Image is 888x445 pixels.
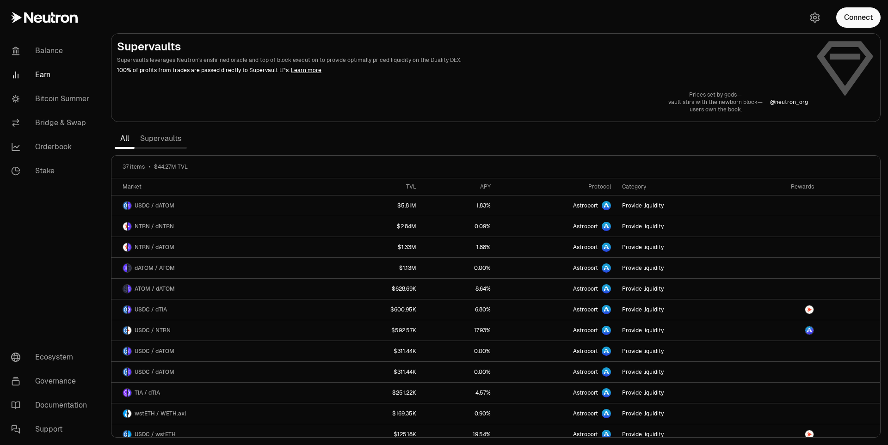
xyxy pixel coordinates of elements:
[154,163,188,171] span: $44.27M TVL
[617,403,740,424] a: Provide liquidity
[128,222,131,231] img: dNTRN Logo
[123,264,127,272] img: dATOM Logo
[335,258,422,278] a: $1.13M
[496,216,616,237] a: Astroport
[496,383,616,403] a: Astroport
[111,237,335,257] a: NTRN LogodATOM LogoNTRN / dATOM
[496,320,616,341] a: Astroport
[4,87,100,111] a: Bitcoin Summer
[128,264,131,272] img: ATOM Logo
[573,223,598,230] span: Astroport
[123,389,127,397] img: TIA Logo
[335,237,422,257] a: $1.33M
[135,410,186,417] span: wstETH / WETH.axl
[496,299,616,320] a: Astroport
[128,285,131,293] img: dATOM Logo
[123,201,127,210] img: USDC Logo
[573,327,598,334] span: Astroport
[668,91,763,113] a: Prices set by gods—vault stirs with the newborn block—users own the book.
[123,368,127,376] img: USDC Logo
[128,430,131,439] img: wstETH Logo
[573,202,598,209] span: Astroport
[805,430,814,439] img: NTRN Logo
[622,183,734,190] div: Category
[291,67,321,74] a: Learn more
[422,320,496,341] a: 17.93%
[335,195,422,216] a: $5.81M
[573,264,598,272] span: Astroport
[123,347,127,355] img: USDC Logo
[422,279,496,299] a: 8.64%
[341,183,416,190] div: TVL
[617,424,740,445] a: Provide liquidity
[128,305,131,314] img: dTIA Logo
[123,163,145,171] span: 37 items
[123,305,127,314] img: USDC Logo
[502,183,610,190] div: Protocol
[573,410,598,417] span: Astroport
[617,279,740,299] a: Provide liquidity
[128,409,131,418] img: WETH.axl Logo
[496,279,616,299] a: Astroport
[135,223,174,230] span: NTRN / dNTRN
[496,258,616,278] a: Astroport
[4,111,100,135] a: Bridge & Swap
[422,216,496,237] a: 0.09%
[422,237,496,257] a: 1.88%
[335,320,422,341] a: $592.57K
[740,299,820,320] a: NTRN Logo
[617,320,740,341] a: Provide liquidity
[668,98,763,106] p: vault stirs with the newborn block—
[422,403,496,424] a: 0.90%
[335,299,422,320] a: $600.95K
[805,326,814,335] img: ASTRO Logo
[4,39,100,63] a: Balance
[135,368,174,376] span: USDC / dATOM
[111,320,335,341] a: USDC LogoNTRN LogoUSDC / NTRN
[111,403,335,424] a: wstETH LogoWETH.axl LogowstETH / WETH.axl
[4,345,100,369] a: Ecosystem
[135,244,174,251] span: NTRN / dATOM
[117,66,808,74] p: 100% of profits from trades are passed directly to Supervault LPs.
[135,389,160,396] span: TIA / dTIA
[128,201,131,210] img: dATOM Logo
[335,383,422,403] a: $251.22K
[335,424,422,445] a: $125.18K
[135,431,176,438] span: USDC / wstETH
[573,306,598,313] span: Astroport
[123,285,127,293] img: ATOM Logo
[135,306,167,313] span: USDC / dTIA
[668,106,763,113] p: users own the book.
[668,91,763,98] p: Prices set by gods—
[4,369,100,393] a: Governance
[4,159,100,183] a: Stake
[617,362,740,382] a: Provide liquidity
[617,216,740,237] a: Provide liquidity
[740,424,820,445] a: NTRN Logo
[422,424,496,445] a: 19.54%
[135,129,187,148] a: Supervaults
[135,327,171,334] span: USDC / NTRN
[111,383,335,403] a: TIA LogodTIA LogoTIA / dTIA
[111,424,335,445] a: USDC LogowstETH LogoUSDC / wstETH
[617,383,740,403] a: Provide liquidity
[335,403,422,424] a: $169.35K
[422,362,496,382] a: 0.00%
[128,326,131,335] img: NTRN Logo
[128,347,131,355] img: dATOM Logo
[836,7,881,28] button: Connect
[573,368,598,376] span: Astroport
[123,222,127,231] img: NTRN Logo
[4,417,100,441] a: Support
[111,362,335,382] a: USDC LogodATOM LogoUSDC / dATOM
[422,195,496,216] a: 1.83%
[111,258,335,278] a: dATOM LogoATOM LogodATOM / ATOM
[805,305,814,314] img: NTRN Logo
[135,285,175,293] span: ATOM / dATOM
[115,129,135,148] a: All
[335,362,422,382] a: $311.44K
[770,98,808,106] a: @neutron_org
[123,430,127,439] img: USDC Logo
[123,409,127,418] img: wstETH Logo
[496,237,616,257] a: Astroport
